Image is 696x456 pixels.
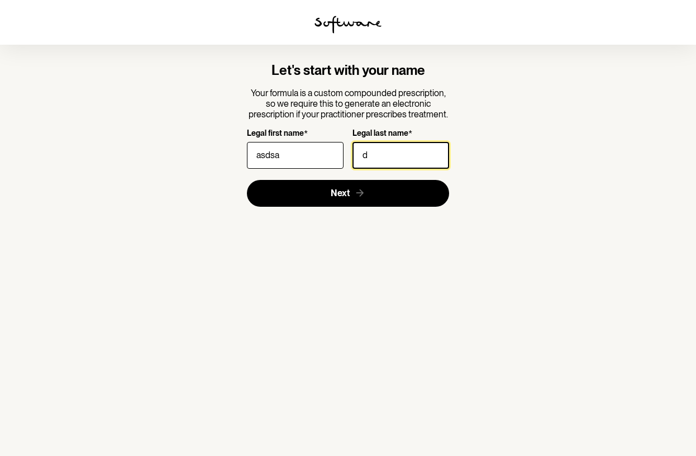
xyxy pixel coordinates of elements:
p: Your formula is a custom compounded prescription, so we require this to generate an electronic pr... [247,88,450,120]
p: Legal first name [247,129,304,139]
button: Next [247,180,450,207]
p: Legal last name [352,129,408,139]
h4: Let's start with your name [247,63,450,79]
span: Next [331,188,350,198]
img: software logo [314,16,382,34]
